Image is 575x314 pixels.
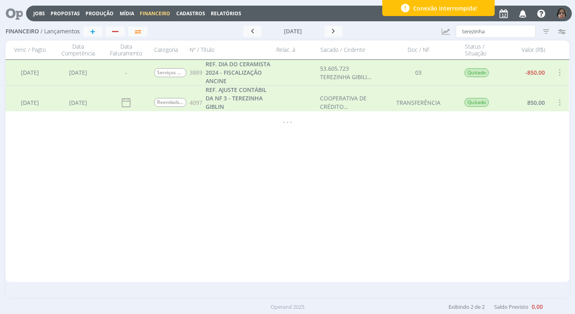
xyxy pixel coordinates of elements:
div: [DATE] [6,86,54,119]
button: Produção [83,10,116,17]
button: Relatórios [208,10,244,17]
div: Sacado / Cedente [316,43,377,57]
button: Propostas [48,10,82,17]
span: REF. AJUSTE CONTÁBIL DA NF 3 - TEREZINHA GIBLIN [GEOGRAPHIC_DATA] [206,86,267,119]
a: REF. AJUSTE CONTÁBIL DA NF 3 - TEREZINHA GIBLIN [GEOGRAPHIC_DATA] [206,86,272,119]
span: Reembolsos [154,98,186,107]
a: Propostas [51,10,80,17]
button: [DATE] [262,26,324,37]
div: [DATE] [54,86,102,119]
span: [DATE] [284,27,302,35]
a: Mídia [120,10,134,17]
div: TRANSFERÊNCIA [377,86,461,119]
span: Quitado [465,68,489,77]
input: Busca [456,25,536,38]
img: 6 [557,8,567,18]
span: 3889 [190,68,202,77]
div: 53.605.723 TEREZINHA GIBILIN [GEOGRAPHIC_DATA] [320,64,373,81]
a: Relatórios [211,10,241,17]
div: COOPERATIVA DE CRÉDITO SICOOBMAIS LTDA [320,94,373,111]
div: - [102,60,150,85]
button: Mídia [117,10,137,17]
div: [DATE] [54,60,102,85]
div: Venc / Pagto [6,43,54,57]
a: Jobs [33,10,45,17]
span: Exibindo 2 de 2 [449,303,485,310]
button: Financeiro [137,10,173,17]
span: Cadastros [176,10,205,17]
button: + [83,27,102,37]
div: Data Competência [54,43,102,57]
span: Conexão interrompida! [413,4,477,12]
a: REF. DIA DO CERAMISTA 2024 - FISCALIZAÇÃO ANCINE [206,60,272,85]
span: / Lançamentos [41,28,80,35]
div: Doc / NF [377,43,461,57]
span: Quitado [465,98,489,107]
div: -850,00 [501,60,549,85]
a: Produção [86,10,114,17]
span: Serviços de Vídeo [154,68,186,77]
span: 4097 [190,98,202,107]
button: Cadastros [174,10,208,17]
div: Relac. à [272,43,316,57]
button: Jobs [31,10,47,17]
div: - - - [6,111,569,131]
div: Status / Situação [461,43,501,57]
div: Categoria [150,43,186,57]
span: Saldo Previsto [494,303,528,310]
button: 6 [556,6,567,20]
div: Valor (R$) [501,43,549,57]
div: 03 [377,60,461,85]
span: Financeiro [140,10,170,17]
span: REF. DIA DO CERAMISTA 2024 - FISCALIZAÇÃO ANCINE [206,60,270,85]
span: + [90,27,96,36]
span: Nº / Título [190,47,214,53]
div: [DATE] [6,60,54,85]
div: 850,00 [501,86,549,119]
b: 0,00 [532,303,543,310]
span: Financeiro [6,28,39,35]
div: Data Faturamento [102,43,150,57]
